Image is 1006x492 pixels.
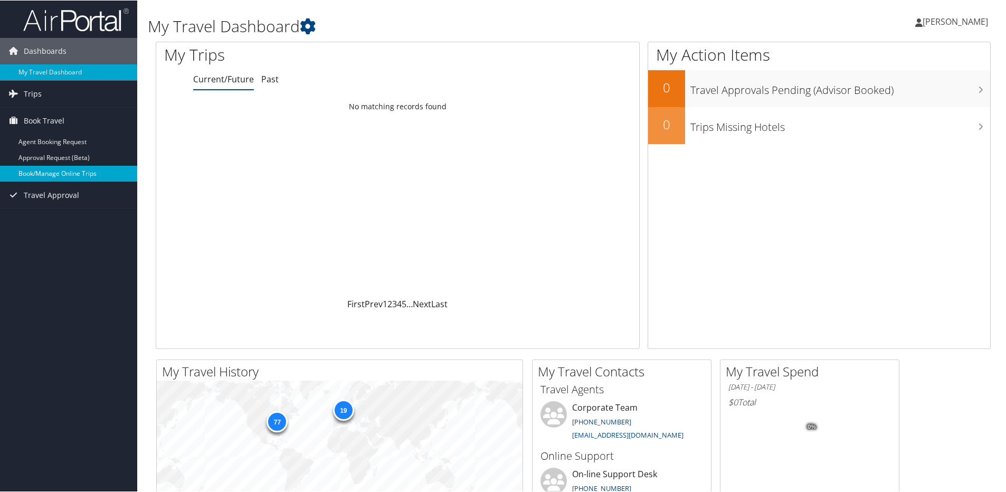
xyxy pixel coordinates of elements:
h2: My Travel History [162,362,523,380]
a: Last [431,298,448,309]
tspan: 0% [808,423,816,430]
h2: My Travel Spend [726,362,899,380]
a: 3 [392,298,397,309]
h1: My Trips [164,43,430,65]
a: First [347,298,365,309]
h6: [DATE] - [DATE] [728,382,891,392]
a: 2 [387,298,392,309]
a: 1 [383,298,387,309]
a: 0Trips Missing Hotels [648,107,990,144]
a: Current/Future [193,73,254,84]
h1: My Action Items [648,43,990,65]
h3: Trips Missing Hotels [690,114,990,134]
a: [EMAIL_ADDRESS][DOMAIN_NAME] [572,430,684,439]
a: [PERSON_NAME] [915,5,999,37]
span: [PERSON_NAME] [923,15,988,27]
a: Prev [365,298,383,309]
a: [PHONE_NUMBER] [572,417,631,426]
h2: 0 [648,115,685,133]
div: 19 [333,399,354,420]
span: Trips [24,80,42,107]
h3: Online Support [540,448,703,463]
span: Book Travel [24,107,64,134]
span: Dashboards [24,37,67,64]
td: No matching records found [156,97,639,116]
h6: Total [728,396,891,408]
a: 0Travel Approvals Pending (Advisor Booked) [648,70,990,107]
h1: My Travel Dashboard [148,15,715,37]
a: Next [413,298,431,309]
span: $0 [728,396,738,408]
a: Past [261,73,279,84]
h3: Travel Approvals Pending (Advisor Booked) [690,77,990,97]
div: 77 [267,410,288,431]
h3: Travel Agents [540,382,703,396]
li: Corporate Team [535,401,708,444]
img: airportal-logo.png [23,7,129,32]
span: … [406,298,413,309]
h2: My Travel Contacts [538,362,711,380]
a: 5 [402,298,406,309]
a: 4 [397,298,402,309]
h2: 0 [648,78,685,96]
span: Travel Approval [24,182,79,208]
